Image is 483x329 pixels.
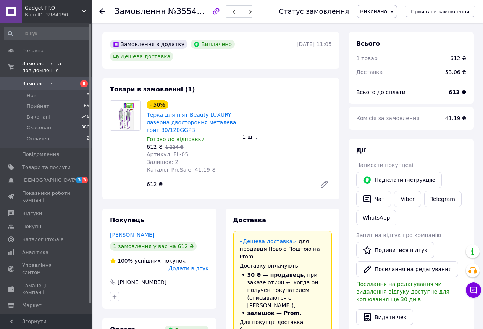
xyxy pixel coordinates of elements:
span: 1 224 ₴ [165,144,183,150]
span: Прийняти замовлення [411,9,469,14]
span: Всього [356,40,380,47]
span: Залишок: 2 [147,159,179,165]
span: Написати покупцеві [356,162,413,168]
input: Пошук [4,27,90,40]
span: Показники роботи компанії [22,190,71,204]
span: 41.19 ₴ [445,115,466,121]
div: Ваш ID: 3984190 [25,11,92,18]
span: 3 [76,177,82,183]
span: Комісія за замовлення [356,115,420,121]
div: Замовлення з додатку [110,40,187,49]
div: Виплачено [191,40,235,49]
span: Замовлення [115,7,166,16]
a: Терка для п'ят Beauty LUXURY лазерна двостороння металева грит 80/120GGPB [147,112,236,133]
button: Надіслати інструкцію [356,172,442,188]
li: , при заказе от 700 ₴ , когда он получен покупателем (списываются с [PERSON_NAME]); [240,271,326,309]
span: [DEMOGRAPHIC_DATA] [22,177,79,184]
div: 612 ₴ [450,55,466,62]
span: Маркет [22,302,42,309]
span: Посилання на редагування чи видалення відгуку доступне для копіювання ще 30 днів [356,281,449,302]
span: Гаманець компанії [22,282,71,296]
span: Покупці [22,223,43,230]
span: Дії [356,147,366,154]
span: Всього до сплати [356,89,405,95]
span: Товари в замовленні (1) [110,86,195,93]
div: для продавця Новою Поштою на Prom. [240,238,326,260]
span: залишок — Prom. [247,310,302,316]
span: №355402113 [168,6,222,16]
span: 1 товар [356,55,378,61]
div: [PHONE_NUMBER] [117,278,167,286]
span: 3 [82,177,88,183]
div: 53.06 ₴ [441,64,471,80]
div: Дешева доставка [110,52,173,61]
span: Доставка [356,69,383,75]
span: 65 [84,103,89,110]
span: Товари та послуги [22,164,71,171]
span: 8 [87,92,89,99]
span: Нові [27,92,38,99]
div: Статус замовлення [279,8,349,15]
button: Видати чек [356,309,413,325]
div: Повернутися назад [99,8,105,15]
span: 386 [81,124,89,131]
img: Терка для п'ят Beauty LUXURY лазерна двостороння металева грит 80/120GGPB [110,101,140,130]
span: Gadget PRO [25,5,82,11]
a: Подивитися відгук [356,242,434,258]
span: Виконані [27,114,50,120]
a: Редагувати [317,177,332,192]
b: 612 ₴ [449,89,466,95]
span: 100% [118,258,133,264]
span: Виконано [360,8,387,14]
span: Аналітика [22,249,48,256]
span: Каталог ProSale: 41.19 ₴ [147,167,216,173]
div: 612 ₴ [144,179,313,189]
span: Прийняті [27,103,50,110]
span: 612 ₴ [147,144,163,150]
span: Доставка [233,217,267,224]
a: [PERSON_NAME] [110,232,154,238]
span: 30 ₴ — продавець [247,272,304,278]
span: Головна [22,47,44,54]
span: Замовлення та повідомлення [22,60,92,74]
span: Повідомлення [22,151,59,158]
div: Доставку оплачують: [240,262,326,270]
span: Покупець [110,217,144,224]
span: 2 [87,135,89,142]
span: 8 [80,80,88,87]
span: Скасовані [27,124,53,131]
a: «Дешева доставка» [240,238,296,244]
a: WhatsApp [356,210,396,225]
span: Запит на відгук про компанію [356,232,441,238]
span: Додати відгук [168,265,208,271]
span: Оплачені [27,135,51,142]
span: Відгуки [22,210,42,217]
span: Замовлення [22,80,54,87]
a: Telegram [424,191,462,207]
span: Готово до відправки [147,136,205,142]
div: 1 замовлення у вас на 612 ₴ [110,242,197,251]
a: Viber [394,191,421,207]
div: 1 шт. [239,132,335,142]
time: [DATE] 11:05 [297,41,332,47]
button: Чат з покупцем [466,282,481,298]
span: Каталог ProSale [22,236,63,243]
div: успішних покупок [110,257,186,265]
span: 546 [81,114,89,120]
button: Чат [356,191,391,207]
div: - 50% [147,100,168,109]
button: Прийняти замовлення [405,6,475,17]
button: Посилання на редагування [356,261,458,277]
span: Артикул: FL-05 [147,151,188,157]
span: Управління сайтом [22,262,71,276]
